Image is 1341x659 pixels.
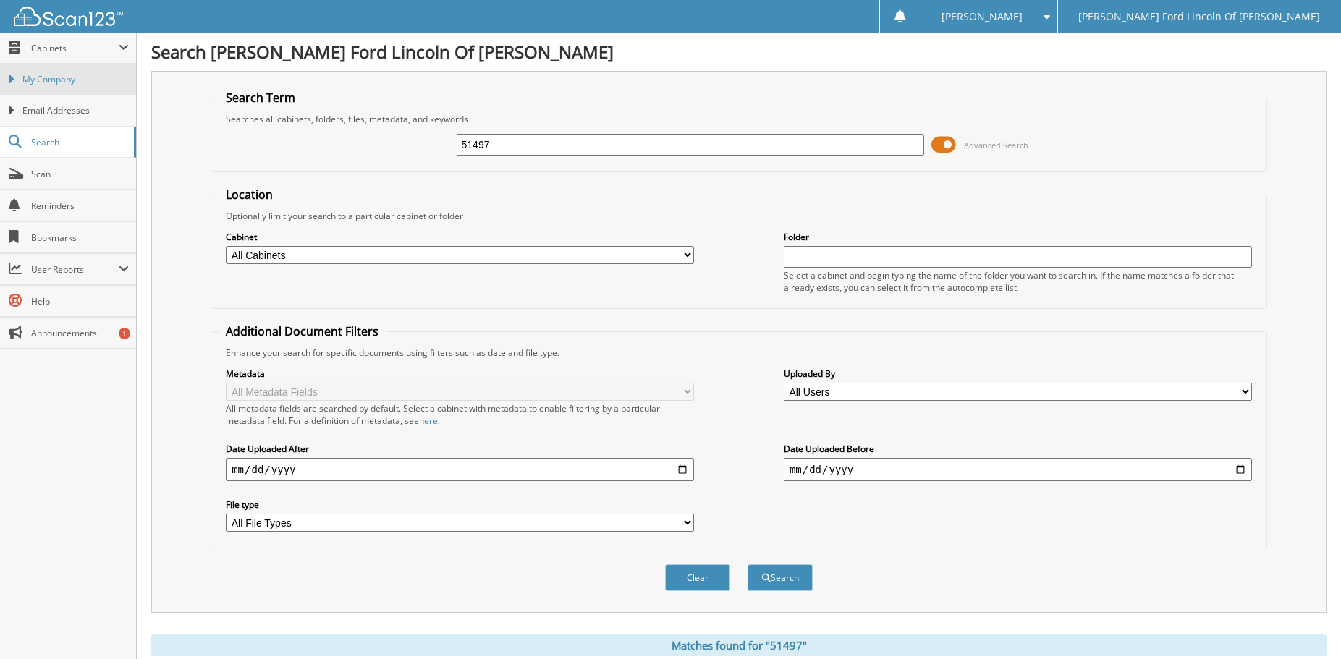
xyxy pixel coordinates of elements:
[31,200,129,212] span: Reminders
[31,263,119,276] span: User Reports
[22,104,129,117] span: Email Addresses
[964,140,1028,150] span: Advanced Search
[784,367,1252,380] label: Uploaded By
[219,346,1259,359] div: Enhance your search for specific documents using filters such as date and file type.
[31,231,129,244] span: Bookmarks
[31,136,127,148] span: Search
[31,327,129,339] span: Announcements
[226,402,694,427] div: All metadata fields are searched by default. Select a cabinet with metadata to enable filtering b...
[226,443,694,455] label: Date Uploaded After
[219,210,1259,222] div: Optionally limit your search to a particular cabinet or folder
[942,12,1023,21] span: [PERSON_NAME]
[784,231,1252,243] label: Folder
[226,231,694,243] label: Cabinet
[219,323,386,339] legend: Additional Document Filters
[784,458,1252,481] input: end
[219,187,280,203] legend: Location
[784,443,1252,455] label: Date Uploaded Before
[14,7,123,26] img: scan123-logo-white.svg
[226,498,694,511] label: File type
[22,73,129,86] span: My Company
[119,328,130,339] div: 1
[219,90,303,106] legend: Search Term
[665,564,730,591] button: Clear
[419,414,438,427] a: here
[748,564,813,591] button: Search
[31,295,129,307] span: Help
[226,458,694,481] input: start
[1078,12,1320,21] span: [PERSON_NAME] Ford Lincoln Of [PERSON_NAME]
[219,113,1259,125] div: Searches all cabinets, folders, files, metadata, and keywords
[151,634,1327,656] div: Matches found for "51497"
[784,269,1252,294] div: Select a cabinet and begin typing the name of the folder you want to search in. If the name match...
[31,42,119,54] span: Cabinets
[151,40,1327,64] h1: Search [PERSON_NAME] Ford Lincoln Of [PERSON_NAME]
[226,367,694,380] label: Metadata
[31,168,129,180] span: Scan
